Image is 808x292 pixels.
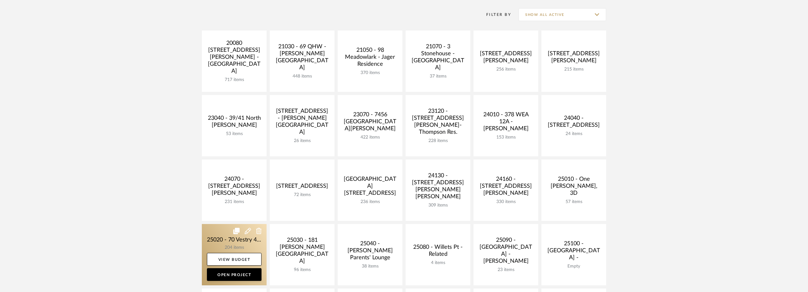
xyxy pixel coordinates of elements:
[207,253,262,266] a: View Budget
[546,67,601,72] div: 215 items
[343,111,397,135] div: 23070 - 7456 [GEOGRAPHIC_DATA][PERSON_NAME]
[479,67,533,72] div: 256 items
[479,135,533,140] div: 153 items
[343,176,397,199] div: [GEOGRAPHIC_DATA][STREET_ADDRESS]
[275,43,329,74] div: 21030 - 69 QHW - [PERSON_NAME][GEOGRAPHIC_DATA]
[207,268,262,281] a: Open Project
[275,74,329,79] div: 448 items
[479,111,533,135] div: 24010 - 378 WEA 12A - [PERSON_NAME]
[275,237,329,267] div: 25030 - 181 [PERSON_NAME][GEOGRAPHIC_DATA]
[343,47,397,70] div: 21050 - 98 Meadowlark - Jager Residence
[207,40,262,77] div: 20080 [STREET_ADDRESS][PERSON_NAME] - [GEOGRAPHIC_DATA]
[343,135,397,140] div: 422 items
[275,138,329,144] div: 26 items
[343,264,397,269] div: 38 items
[546,50,601,67] div: [STREET_ADDRESS][PERSON_NAME]
[546,131,601,137] div: 24 items
[411,244,465,260] div: 25080 - Willets Pt - Related
[275,192,329,198] div: 72 items
[343,240,397,264] div: 25040 - [PERSON_NAME] Parents' Lounge
[546,199,601,205] div: 57 items
[411,260,465,266] div: 4 items
[546,240,601,264] div: 25100 - [GEOGRAPHIC_DATA] -
[479,50,533,67] div: [STREET_ADDRESS][PERSON_NAME]
[478,11,511,18] div: Filter By
[546,264,601,269] div: Empty
[275,108,329,138] div: [STREET_ADDRESS] - [PERSON_NAME][GEOGRAPHIC_DATA]
[275,267,329,273] div: 96 items
[343,70,397,76] div: 370 items
[207,199,262,205] div: 231 items
[479,199,533,205] div: 330 items
[411,203,465,208] div: 309 items
[411,43,465,74] div: 21070 - 3 Stonehouse - [GEOGRAPHIC_DATA]
[479,267,533,273] div: 23 items
[207,115,262,131] div: 23040 - 39/41 North [PERSON_NAME]
[411,172,465,203] div: 24130 - [STREET_ADDRESS][PERSON_NAME][PERSON_NAME]
[479,237,533,267] div: 25090 - [GEOGRAPHIC_DATA] - [PERSON_NAME]
[411,74,465,79] div: 37 items
[479,176,533,199] div: 24160 - [STREET_ADDRESS][PERSON_NAME]
[207,176,262,199] div: 24070 - [STREET_ADDRESS][PERSON_NAME]
[411,108,465,138] div: 23120 - [STREET_ADDRESS][PERSON_NAME]-Thompson Res.
[275,183,329,192] div: [STREET_ADDRESS]
[411,138,465,144] div: 228 items
[546,176,601,199] div: 25010 - One [PERSON_NAME], 3D
[207,131,262,137] div: 53 items
[546,115,601,131] div: 24040 - [STREET_ADDRESS]
[343,199,397,205] div: 236 items
[207,77,262,83] div: 717 items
